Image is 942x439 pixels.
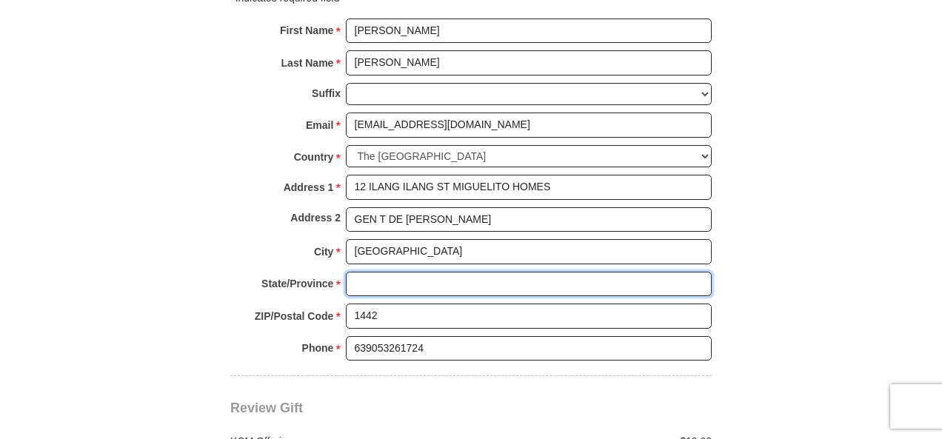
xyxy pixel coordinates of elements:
[314,241,333,262] strong: City
[261,273,333,294] strong: State/Province
[312,83,341,104] strong: Suffix
[255,306,334,326] strong: ZIP/Postal Code
[281,53,334,73] strong: Last Name
[306,115,333,135] strong: Email
[284,177,334,198] strong: Address 1
[230,401,303,415] span: Review Gift
[290,207,341,228] strong: Address 2
[302,338,334,358] strong: Phone
[294,147,334,167] strong: Country
[280,20,333,41] strong: First Name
